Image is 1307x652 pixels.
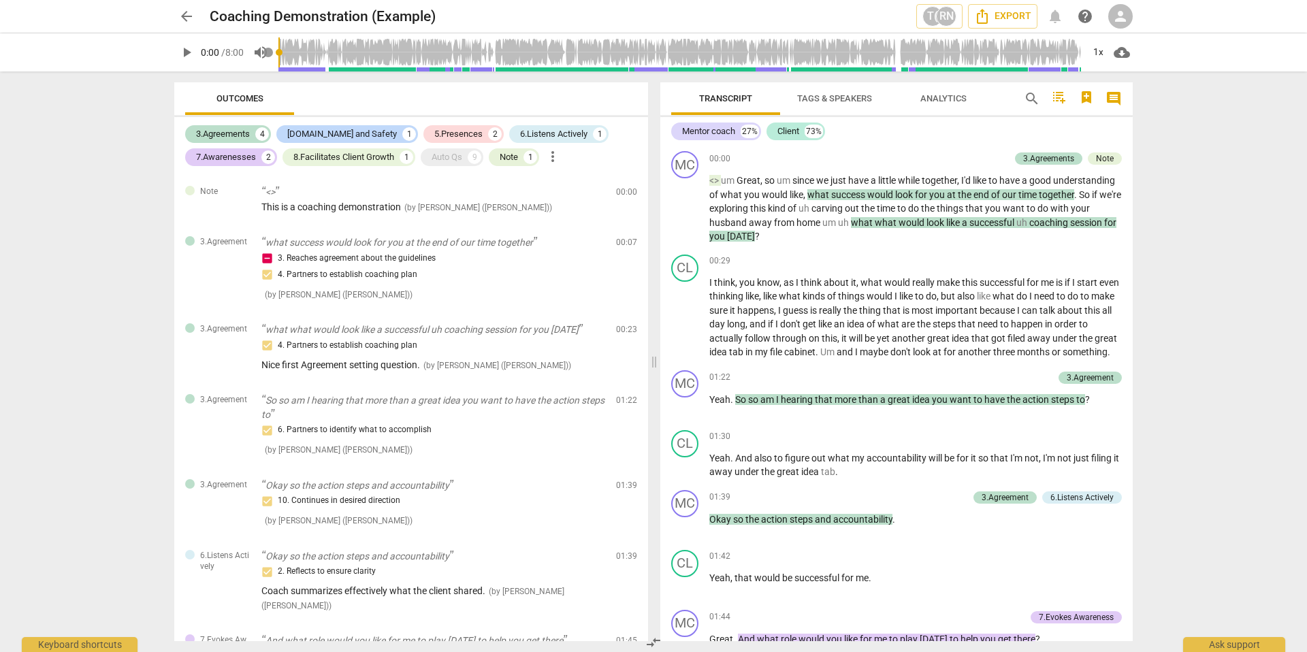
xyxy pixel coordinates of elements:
span: you [985,203,1003,214]
div: 1 [523,150,537,164]
p: So so am I hearing that more than a great idea you want to have the action steps to [261,393,605,421]
span: order [1054,319,1079,329]
span: of [991,189,1002,200]
span: 3.Agreement [200,394,247,406]
span: 00:29 [709,255,730,267]
div: 2 [488,127,502,141]
span: as [784,277,796,288]
span: think [801,277,824,288]
span: I [1072,277,1077,288]
span: three [993,346,1017,357]
span: but [941,291,957,301]
button: Play [174,40,199,65]
span: cabinet [784,346,816,357]
span: the [843,305,859,316]
span: my [755,346,770,357]
span: for [1027,277,1041,288]
span: out [845,203,861,214]
span: for [915,189,929,200]
span: that [965,203,985,214]
span: from [774,217,796,228]
span: Export [974,8,1031,25]
span: , [760,175,764,186]
div: 1x [1085,42,1111,63]
span: yet [877,333,892,344]
span: that [883,305,903,316]
span: and [749,319,768,329]
span: what [851,217,875,228]
span: 00:00 [709,153,730,165]
span: happens [737,305,774,316]
span: cloud_download [1114,44,1130,61]
span: Filler word [838,217,851,228]
span: like [899,291,915,301]
span: important [935,305,980,316]
span: would [762,189,790,200]
span: Yeah [709,394,730,405]
span: really [912,277,937,288]
span: great [927,333,952,344]
span: our [1002,189,1018,200]
span: 3.Agreement [200,323,247,335]
span: arrow_back [178,8,195,25]
span: , [745,319,749,329]
span: like [763,291,779,301]
span: under [1052,333,1079,344]
span: . [1108,346,1110,357]
span: , [759,291,763,301]
span: This is a coaching demonstration [261,201,401,212]
span: we're [1099,189,1121,200]
span: ? [755,231,760,242]
div: 7.Awarenesses [196,150,256,164]
span: I [778,305,783,316]
span: do [908,203,921,214]
span: , [957,175,961,186]
span: Filler word [1016,217,1029,228]
div: 3.Agreement [1067,372,1114,384]
span: sure [709,305,730,316]
span: exploring [709,203,750,214]
button: Add Bookmark [1076,88,1097,110]
span: Outcomes [216,93,263,103]
span: of [827,291,838,301]
span: would [899,217,926,228]
span: another [892,333,927,344]
span: ( by [PERSON_NAME] ([PERSON_NAME]) ) [265,290,413,299]
span: need [978,319,1000,329]
div: Change speaker [671,370,698,397]
span: what [860,277,884,288]
span: you [709,231,727,242]
span: while [898,175,922,186]
span: if [1092,189,1099,200]
span: 00:00 [616,186,637,198]
span: [DATE] [727,231,755,242]
span: make [1091,291,1114,301]
span: kinds [803,291,827,301]
span: an [834,319,847,329]
div: 6.Listens Actively [520,127,587,141]
span: would [884,277,912,288]
span: Analytics [920,93,967,103]
span: all [1102,305,1112,316]
button: T(RN [916,4,963,29]
span: thing [859,305,883,316]
span: if [1065,277,1072,288]
span: person [1112,8,1129,25]
span: through [773,333,809,344]
span: idea [952,333,971,344]
div: RN [936,6,956,27]
span: of [788,203,798,214]
span: of [867,319,877,329]
span: coaching [1029,217,1070,228]
span: session [1070,217,1104,228]
span: if [768,319,775,329]
span: so [764,175,777,186]
span: like [818,319,834,329]
div: 1 [400,150,413,164]
span: end [973,189,991,200]
span: would [867,189,895,200]
span: things [937,203,965,214]
span: make [937,277,962,288]
span: 3.Agreement [200,236,247,248]
span: good [1029,175,1053,186]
